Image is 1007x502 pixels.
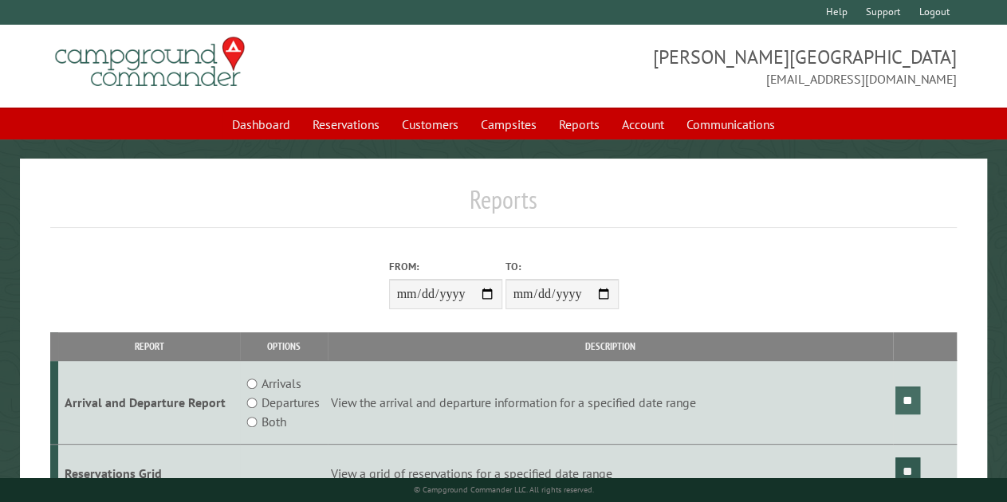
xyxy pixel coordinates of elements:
[240,332,328,360] th: Options
[50,31,250,93] img: Campground Commander
[677,109,785,139] a: Communications
[505,259,619,274] label: To:
[389,259,502,274] label: From:
[471,109,546,139] a: Campsites
[549,109,609,139] a: Reports
[303,109,389,139] a: Reservations
[328,361,893,445] td: View the arrival and departure information for a specified date range
[50,184,957,228] h1: Reports
[612,109,674,139] a: Account
[328,332,893,360] th: Description
[392,109,468,139] a: Customers
[504,44,957,88] span: [PERSON_NAME][GEOGRAPHIC_DATA] [EMAIL_ADDRESS][DOMAIN_NAME]
[262,412,286,431] label: Both
[58,361,240,445] td: Arrival and Departure Report
[262,393,320,412] label: Departures
[414,484,594,495] small: © Campground Commander LLC. All rights reserved.
[222,109,300,139] a: Dashboard
[262,374,301,393] label: Arrivals
[58,332,240,360] th: Report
